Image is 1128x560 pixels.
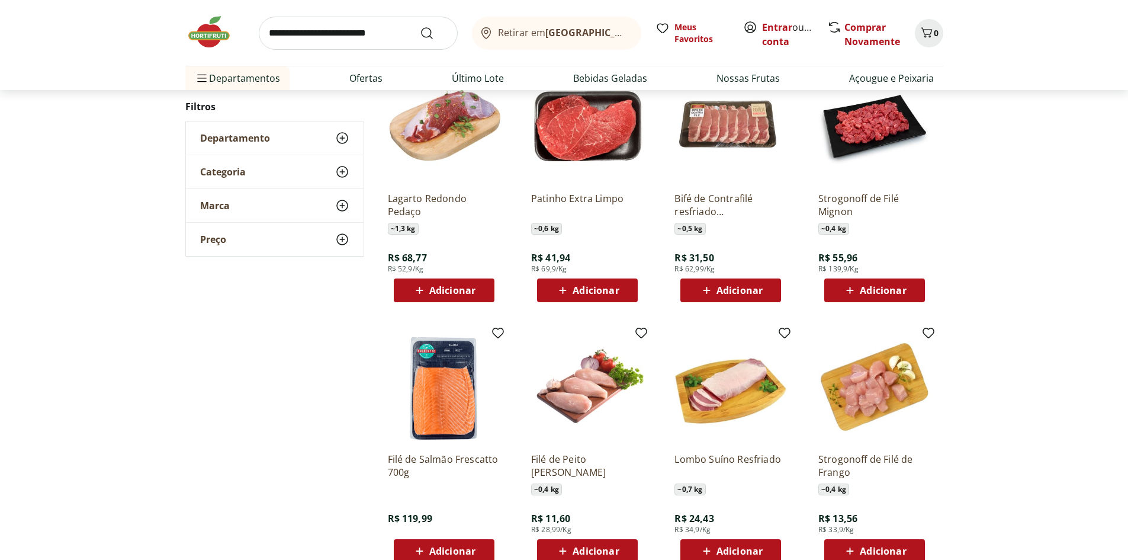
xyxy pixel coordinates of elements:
[674,264,715,274] span: R$ 62,99/Kg
[498,27,629,38] span: Retirar em
[860,286,906,295] span: Adicionar
[849,71,934,85] a: Açougue e Peixaria
[674,331,787,443] img: Lombo Suíno Resfriado
[818,453,931,479] a: Strogonoff de Filé de Frango
[200,132,270,144] span: Departamento
[388,70,500,183] img: Lagarto Redondo Pedaço
[388,192,500,218] a: Lagarto Redondo Pedaço
[674,512,714,525] span: R$ 24,43
[531,331,644,443] img: Filé de Peito de Frango Resfriado
[388,264,424,274] span: R$ 52,9/Kg
[844,21,900,48] a: Comprar Novamente
[429,286,475,295] span: Adicionar
[860,546,906,556] span: Adicionar
[934,27,939,39] span: 0
[531,264,567,274] span: R$ 69,9/Kg
[531,192,644,218] a: Patinho Extra Limpo
[818,484,849,495] span: ~ 0,4 kg
[680,279,781,302] button: Adicionar
[573,546,619,556] span: Adicionar
[185,14,245,50] img: Hortifruti
[452,71,504,85] a: Último Lote
[674,484,705,495] span: ~ 0,7 kg
[531,70,644,183] img: Patinho Extra Limpo
[818,331,931,443] img: Strogonoff de Filé de Frango
[818,512,857,525] span: R$ 13,56
[388,223,419,235] span: ~ 1,3 kg
[716,286,763,295] span: Adicionar
[545,26,745,39] b: [GEOGRAPHIC_DATA]/[GEOGRAPHIC_DATA]
[388,251,427,264] span: R$ 68,77
[259,17,458,50] input: search
[762,21,792,34] a: Entrar
[531,251,570,264] span: R$ 41,94
[531,223,562,235] span: ~ 0,6 kg
[818,223,849,235] span: ~ 0,4 kg
[818,70,931,183] img: Strogonoff de Filé Mignon
[195,64,280,92] span: Departamentos
[388,453,500,479] a: Filé de Salmão Frescatto 700g
[186,223,364,256] button: Preço
[186,189,364,222] button: Marca
[186,121,364,155] button: Departamento
[573,286,619,295] span: Adicionar
[349,71,383,85] a: Ofertas
[185,95,364,119] h2: Filtros
[818,251,857,264] span: R$ 55,96
[573,71,647,85] a: Bebidas Geladas
[200,233,226,245] span: Preço
[818,264,859,274] span: R$ 139,9/Kg
[674,21,729,45] span: Meus Favoritos
[674,70,787,183] img: Bifé de Contrafilé resfriado Tamanho Família
[716,71,780,85] a: Nossas Frutas
[915,19,943,47] button: Carrinho
[537,279,638,302] button: Adicionar
[674,251,714,264] span: R$ 31,50
[818,525,854,535] span: R$ 33,9/Kg
[429,546,475,556] span: Adicionar
[824,279,925,302] button: Adicionar
[818,192,931,218] a: Strogonoff de Filé Mignon
[388,512,432,525] span: R$ 119,99
[531,453,644,479] a: Filé de Peito [PERSON_NAME]
[716,546,763,556] span: Adicionar
[420,26,448,40] button: Submit Search
[531,484,562,495] span: ~ 0,4 kg
[394,279,494,302] button: Adicionar
[655,21,729,45] a: Meus Favoritos
[186,155,364,188] button: Categoria
[674,525,711,535] span: R$ 34,9/Kg
[674,453,787,479] a: Lombo Suíno Resfriado
[388,331,500,443] img: Filé de Salmão Frescatto 700g
[762,21,827,48] a: Criar conta
[472,17,641,50] button: Retirar em[GEOGRAPHIC_DATA]/[GEOGRAPHIC_DATA]
[531,525,571,535] span: R$ 28,99/Kg
[531,512,570,525] span: R$ 11,60
[200,166,246,178] span: Categoria
[674,223,705,235] span: ~ 0,5 kg
[195,64,209,92] button: Menu
[674,192,787,218] a: Bifé de Contrafilé resfriado [GEOGRAPHIC_DATA]
[200,200,230,212] span: Marca
[762,20,815,49] span: ou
